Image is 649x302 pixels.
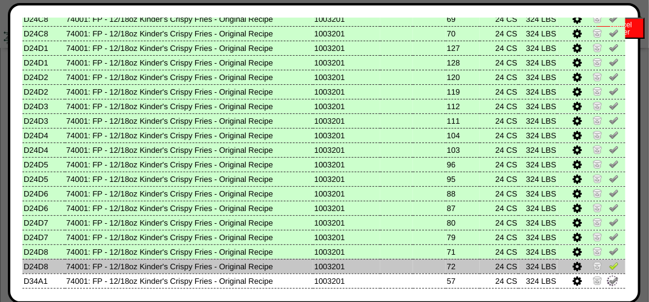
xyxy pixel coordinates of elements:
[519,230,557,244] td: 324 LBS
[446,215,480,230] td: 80
[480,55,519,70] td: 24 CS
[22,244,65,259] td: D24D8
[22,172,65,186] td: D24D5
[313,201,380,215] td: 1003201
[519,99,557,113] td: 324 LBS
[65,201,313,215] td: 74001: FP - 12/18oz Kinder's Crispy Fries - Original Recipe
[609,217,619,227] img: Un-Verify Pick
[609,173,619,183] img: Un-Verify Pick
[609,188,619,198] img: Un-Verify Pick
[480,99,519,113] td: 24 CS
[480,128,519,143] td: 24 CS
[313,172,380,186] td: 1003201
[593,144,602,154] img: Zero Item and Verify
[22,143,65,157] td: D24D4
[519,157,557,172] td: 324 LBS
[65,244,313,259] td: 74001: FP - 12/18oz Kinder's Crispy Fries - Original Recipe
[446,55,480,70] td: 128
[446,143,480,157] td: 103
[480,172,519,186] td: 24 CS
[65,143,313,157] td: 74001: FP - 12/18oz Kinder's Crispy Fries - Original Recipe
[313,230,380,244] td: 1003201
[446,12,480,26] td: 69
[609,28,619,38] img: Un-Verify Pick
[519,41,557,55] td: 324 LBS
[609,13,619,23] img: Un-Verify Pick
[22,12,65,26] td: D24C8
[313,55,380,70] td: 1003201
[593,173,602,183] img: Zero Item and Verify
[593,275,602,285] img: Zero Item and Verify
[593,232,602,241] img: Zero Item and Verify
[446,70,480,84] td: 120
[480,41,519,55] td: 24 CS
[313,259,380,273] td: 1003201
[22,70,65,84] td: D24D2
[606,274,619,287] img: spinner-alpha-0.gif
[480,157,519,172] td: 24 CS
[446,128,480,143] td: 104
[22,230,65,244] td: D24D7
[65,113,313,128] td: 74001: FP - 12/18oz Kinder's Crispy Fries - Original Recipe
[593,159,602,169] img: Zero Item and Verify
[609,246,619,256] img: Un-Verify Pick
[480,244,519,259] td: 24 CS
[22,99,65,113] td: D24D3
[313,143,380,157] td: 1003201
[313,84,380,99] td: 1003201
[480,113,519,128] td: 24 CS
[313,186,380,201] td: 1003201
[480,259,519,273] td: 24 CS
[519,172,557,186] td: 324 LBS
[446,201,480,215] td: 87
[446,244,480,259] td: 71
[22,186,65,201] td: D24D6
[22,84,65,99] td: D24D2
[480,12,519,26] td: 24 CS
[22,259,65,273] td: D24D8
[313,70,380,84] td: 1003201
[446,172,480,186] td: 95
[609,72,619,81] img: Un-Verify Pick
[65,99,313,113] td: 74001: FP - 12/18oz Kinder's Crispy Fries - Original Recipe
[480,230,519,244] td: 24 CS
[593,246,602,256] img: Zero Item and Verify
[519,84,557,99] td: 324 LBS
[313,41,380,55] td: 1003201
[593,101,602,110] img: Zero Item and Verify
[519,128,557,143] td: 324 LBS
[65,55,313,70] td: 74001: FP - 12/18oz Kinder's Crispy Fries - Original Recipe
[519,244,557,259] td: 324 LBS
[593,261,602,270] img: Zero Item and Verify
[480,143,519,157] td: 24 CS
[519,259,557,273] td: 324 LBS
[22,273,65,288] td: D34A1
[65,186,313,201] td: 74001: FP - 12/18oz Kinder's Crispy Fries - Original Recipe
[593,130,602,139] img: Zero Item and Verify
[65,12,313,26] td: 74001: FP - 12/18oz Kinder's Crispy Fries - Original Recipe
[593,42,602,52] img: Zero Item and Verify
[593,28,602,38] img: Zero Item and Verify
[519,70,557,84] td: 324 LBS
[446,259,480,273] td: 72
[313,26,380,41] td: 1003201
[65,70,313,84] td: 74001: FP - 12/18oz Kinder's Crispy Fries - Original Recipe
[446,230,480,244] td: 79
[65,172,313,186] td: 74001: FP - 12/18oz Kinder's Crispy Fries - Original Recipe
[609,130,619,139] img: Un-Verify Pick
[519,143,557,157] td: 324 LBS
[519,113,557,128] td: 324 LBS
[65,157,313,172] td: 74001: FP - 12/18oz Kinder's Crispy Fries - Original Recipe
[480,84,519,99] td: 24 CS
[480,215,519,230] td: 24 CS
[519,186,557,201] td: 324 LBS
[609,261,619,270] img: Verify Pick
[446,157,480,172] td: 96
[446,113,480,128] td: 111
[22,201,65,215] td: D24D6
[519,55,557,70] td: 324 LBS
[519,12,557,26] td: 324 LBS
[519,215,557,230] td: 324 LBS
[313,113,380,128] td: 1003201
[313,99,380,113] td: 1003201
